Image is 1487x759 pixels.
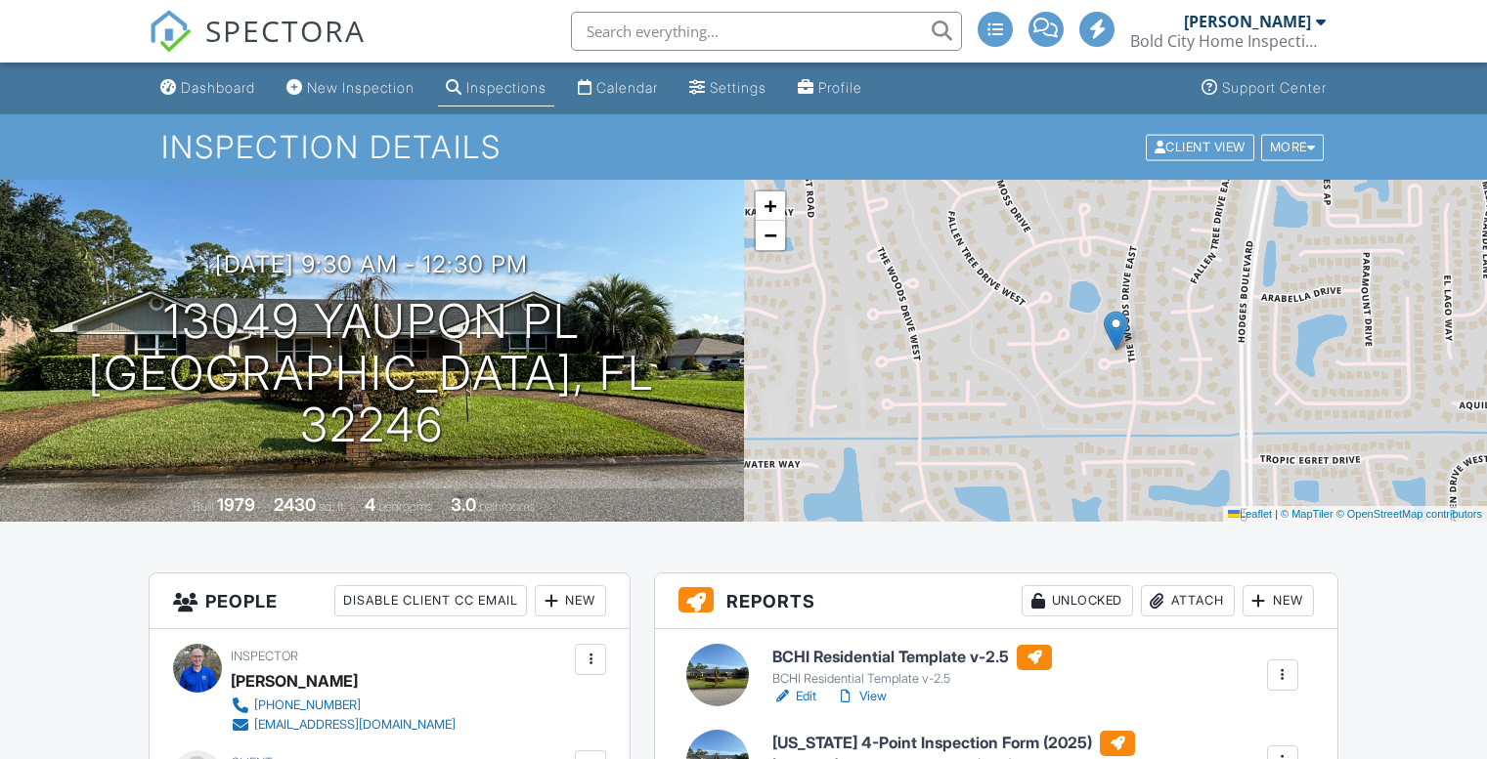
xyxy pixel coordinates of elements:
[1275,508,1278,520] span: |
[655,573,1337,629] h3: Reports
[571,12,962,51] input: Search everything...
[1194,70,1334,106] a: Support Center
[756,191,785,221] a: Zoom in
[1222,79,1327,96] div: Support Center
[772,687,816,706] a: Edit
[1281,508,1334,520] a: © MapTiler
[790,70,870,106] a: Profile
[1104,311,1128,351] img: Marker
[466,79,547,96] div: Inspections
[215,251,528,277] h3: [DATE] 9:30 am - 12:30 pm
[570,70,666,106] a: Calendar
[710,79,766,96] div: Settings
[836,687,887,706] a: View
[231,715,456,735] a: [EMAIL_ADDRESS][DOMAIN_NAME]
[681,70,774,106] a: Settings
[1336,508,1482,520] a: © OpenStreetMap contributors
[161,130,1326,164] h1: Inspection Details
[479,499,535,514] span: bathrooms
[378,499,432,514] span: bedrooms
[181,79,255,96] div: Dashboard
[772,645,1052,670] h6: BCHI Residential Template v-2.5
[149,26,366,67] a: SPECTORA
[772,731,1135,756] h6: [US_STATE] 4-Point Inspection Form (2025)
[205,10,366,51] span: SPECTORA
[818,79,862,96] div: Profile
[772,671,1052,687] div: BCHI Residential Template v-2.5
[764,193,776,218] span: +
[193,499,214,514] span: Built
[274,494,316,515] div: 2430
[438,70,554,106] a: Inspections
[1146,134,1254,160] div: Client View
[1184,12,1311,31] div: [PERSON_NAME]
[279,70,422,106] a: New Inspection
[217,494,255,515] div: 1979
[365,494,375,515] div: 4
[596,79,658,96] div: Calendar
[231,696,456,715] a: [PHONE_NUMBER]
[153,70,263,106] a: Dashboard
[1022,585,1133,616] div: Unlocked
[535,585,606,616] div: New
[451,494,476,515] div: 3.0
[254,697,361,713] div: [PHONE_NUMBER]
[1144,139,1259,153] a: Client View
[1228,508,1272,520] a: Leaflet
[231,666,358,696] div: [PERSON_NAME]
[764,223,776,247] span: −
[1261,134,1325,160] div: More
[31,296,713,450] h1: 13049 Yaupon Pl [GEOGRAPHIC_DATA], FL 32246
[1141,585,1235,616] div: Attach
[772,645,1052,688] a: BCHI Residential Template v-2.5 BCHI Residential Template v-2.5
[334,585,527,616] div: Disable Client CC Email
[150,573,630,629] h3: People
[254,717,456,733] div: [EMAIL_ADDRESS][DOMAIN_NAME]
[319,499,346,514] span: sq. ft.
[1243,585,1314,616] div: New
[1130,31,1326,51] div: Bold City Home Inspections
[231,649,298,663] span: Inspector
[307,79,415,96] div: New Inspection
[756,221,785,250] a: Zoom out
[149,10,192,53] img: The Best Home Inspection Software - Spectora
